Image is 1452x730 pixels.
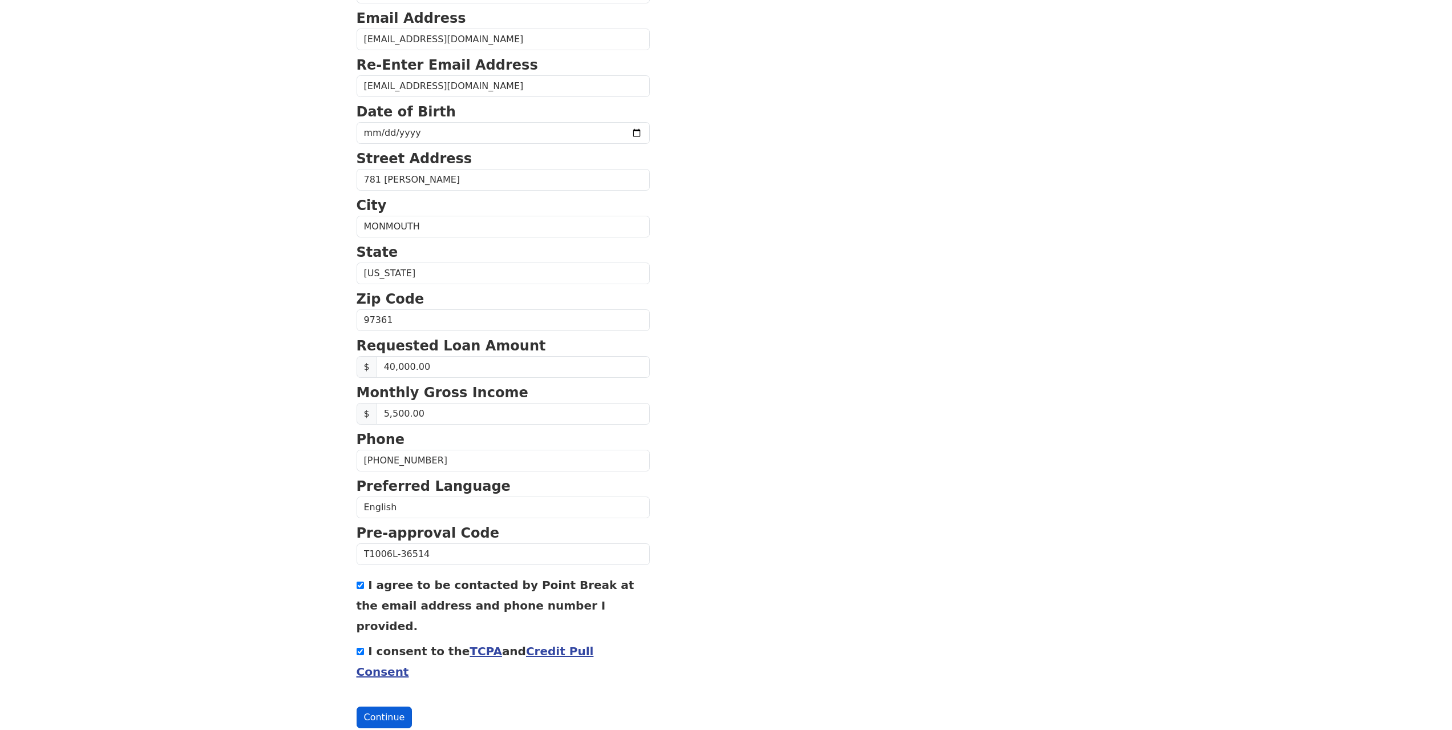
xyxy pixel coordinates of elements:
input: Requested Loan Amount [377,356,650,378]
strong: City [357,197,387,213]
span: $ [357,403,377,425]
button: Continue [357,707,412,728]
input: Re-Enter Email Address [357,75,650,97]
strong: Date of Birth [357,104,456,120]
strong: Street Address [357,151,472,167]
input: Email Address [357,29,650,50]
strong: Requested Loan Amount [357,338,546,354]
strong: Zip Code [357,291,424,307]
input: City [357,216,650,237]
input: Monthly Gross Income [377,403,650,425]
label: I consent to the and [357,644,594,679]
input: Street Address [357,169,650,191]
strong: Phone [357,431,405,447]
strong: State [357,244,398,260]
label: I agree to be contacted by Point Break at the email address and phone number I provided. [357,578,634,633]
strong: Preferred Language [357,478,511,494]
input: Phone [357,450,650,471]
p: Monthly Gross Income [357,382,650,403]
strong: Re-Enter Email Address [357,57,538,73]
span: $ [357,356,377,378]
a: TCPA [470,644,502,658]
strong: Pre-approval Code [357,525,500,541]
input: Pre-approval Code [357,543,650,565]
input: Zip Code [357,309,650,331]
strong: Email Address [357,10,466,26]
